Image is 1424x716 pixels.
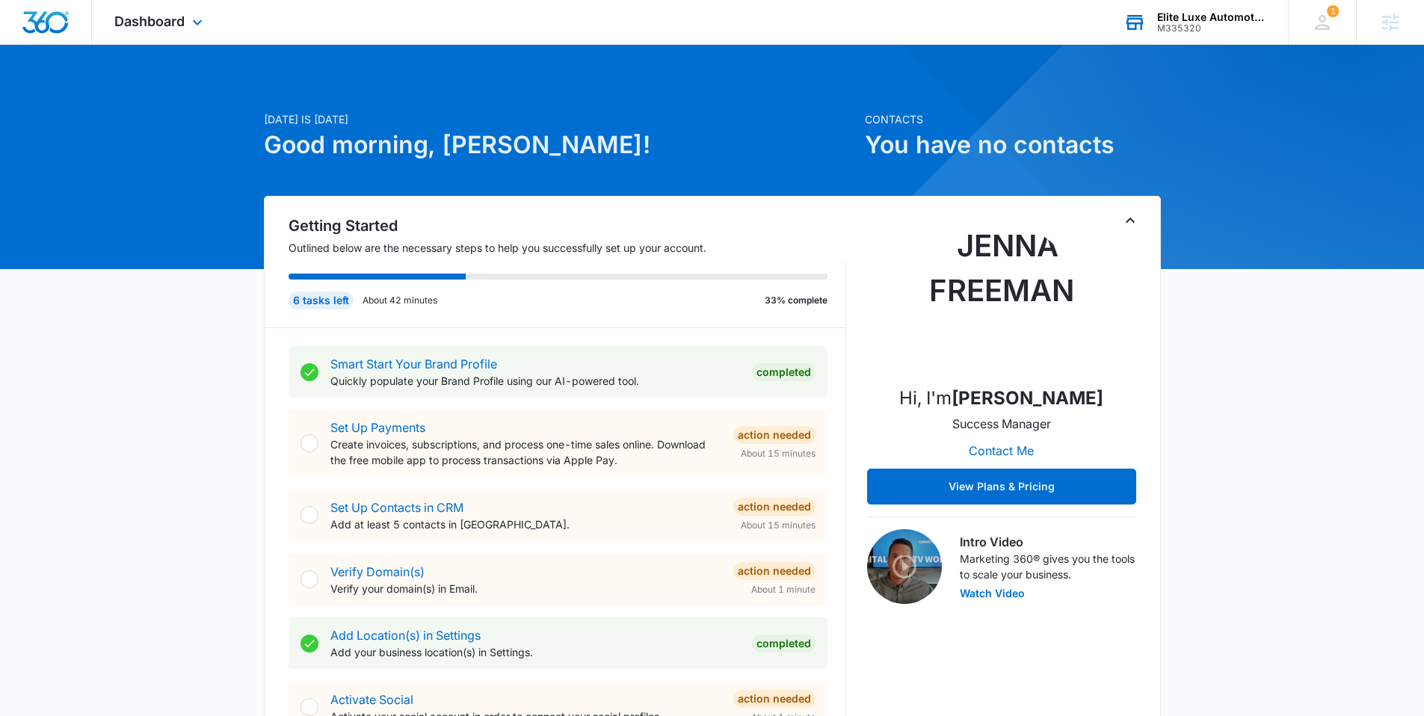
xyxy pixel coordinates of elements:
img: Intro Video [867,529,942,604]
button: View Plans & Pricing [867,469,1136,504]
p: Add your business location(s) in Settings. [330,644,740,660]
span: Dashboard [114,13,185,29]
a: Activate Social [330,692,413,707]
p: About 42 minutes [363,294,437,307]
p: Add at least 5 contacts in [GEOGRAPHIC_DATA]. [330,516,721,532]
h3: Intro Video [960,533,1136,551]
h2: Getting Started [289,215,846,237]
div: 6 tasks left [289,291,354,309]
div: account id [1157,23,1266,34]
h1: You have no contacts [865,127,1161,163]
p: 33% complete [765,294,827,307]
span: About 15 minutes [741,447,816,460]
button: Toggle Collapse [1121,212,1139,229]
span: About 15 minutes [741,519,816,532]
a: Add Location(s) in Settings [330,628,481,643]
p: Contacts [865,111,1161,127]
span: 1 [1327,5,1339,17]
p: Outlined below are the necessary steps to help you successfully set up your account. [289,240,846,256]
p: Verify your domain(s) in Email. [330,581,721,596]
div: Action Needed [733,690,816,708]
div: Action Needed [733,498,816,516]
div: Completed [752,363,816,381]
p: [DATE] is [DATE] [264,111,856,127]
div: account name [1157,11,1266,23]
p: Quickly populate your Brand Profile using our AI-powered tool. [330,373,740,389]
strong: [PERSON_NAME] [952,387,1103,409]
div: Action Needed [733,562,816,580]
img: Jenna Freeman [927,223,1076,373]
p: Create invoices, subscriptions, and process one-time sales online. Download the free mobile app t... [330,436,721,468]
p: Success Manager [952,415,1051,433]
div: notifications count [1327,5,1339,17]
button: Contact Me [954,433,1049,469]
p: Hi, I'm [899,385,1103,412]
a: Smart Start Your Brand Profile [330,357,497,371]
div: Completed [752,635,816,652]
a: Set Up Contacts in CRM [330,500,463,515]
a: Verify Domain(s) [330,564,425,579]
a: Set Up Payments [330,420,425,435]
h1: Good morning, [PERSON_NAME]! [264,127,856,163]
div: Action Needed [733,426,816,444]
button: Watch Video [960,588,1025,599]
span: About 1 minute [751,583,816,596]
p: Marketing 360® gives you the tools to scale your business. [960,551,1136,582]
